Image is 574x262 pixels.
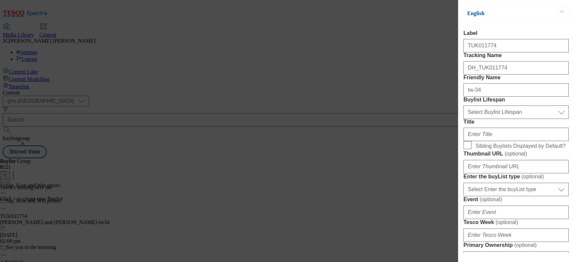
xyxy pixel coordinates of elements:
[463,83,569,97] input: Enter Friendly Name
[463,39,569,52] input: Enter Label
[463,160,569,173] input: Enter Thumbnail URL
[463,75,569,81] label: Friendly Name
[521,174,544,179] span: ( optional )
[504,151,527,157] span: ( optional )
[463,219,569,226] label: Tesco Week
[463,196,569,203] label: Event
[463,128,569,141] input: Enter Title
[514,242,537,248] span: ( optional )
[463,97,569,103] label: Buylist Lifespan
[463,242,569,249] label: Primary Ownership
[463,30,569,36] label: Label
[463,61,569,75] input: Enter Tracking Name
[463,150,569,157] label: Thumbnail URL
[463,52,569,58] label: Tracking Name
[495,219,518,225] span: ( optional )
[463,173,569,180] label: Enter the buyList type
[463,206,569,219] input: Enter Event
[475,143,566,149] span: Sibling Buylists Displayed by Default?
[480,196,502,202] span: ( optional )
[467,10,538,17] p: English
[463,119,569,125] label: Title
[463,228,569,242] input: Enter Tesco Week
